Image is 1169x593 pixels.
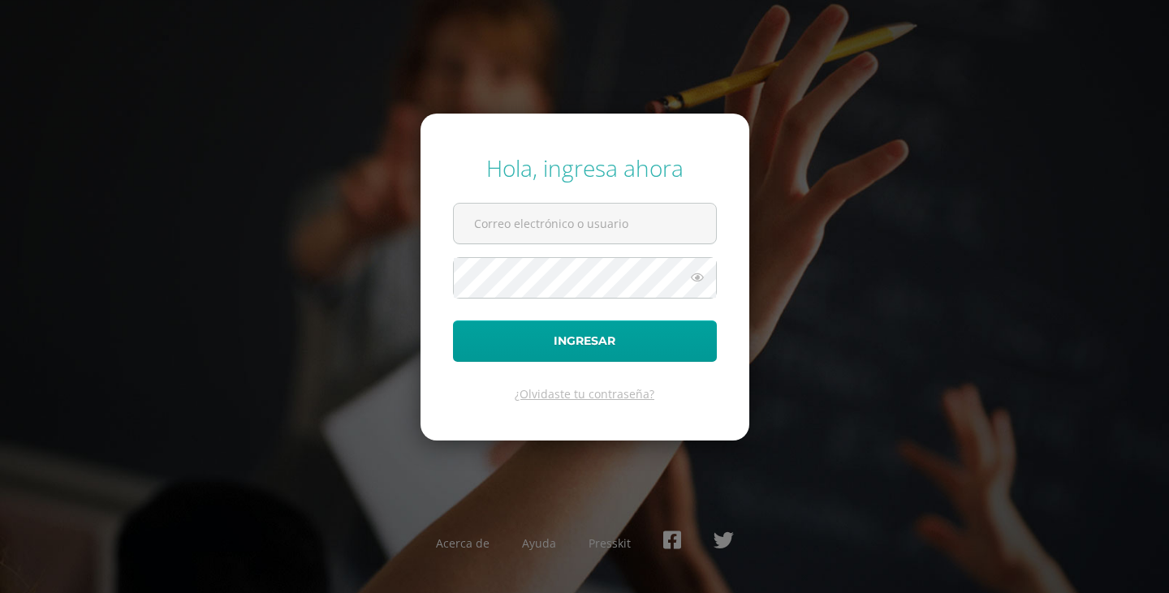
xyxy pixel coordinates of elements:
[589,535,631,551] a: Presskit
[522,535,556,551] a: Ayuda
[454,204,716,243] input: Correo electrónico o usuario
[453,153,717,183] div: Hola, ingresa ahora
[453,320,717,362] button: Ingresar
[436,535,490,551] a: Acerca de
[515,386,654,402] a: ¿Olvidaste tu contraseña?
